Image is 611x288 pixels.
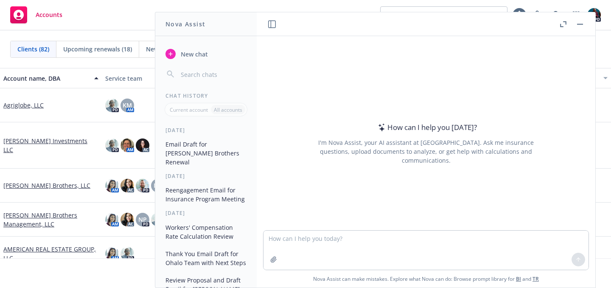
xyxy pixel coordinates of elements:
img: photo [121,179,134,192]
a: TR [533,275,539,282]
img: photo [151,213,165,226]
button: Workers' Compensation Rate Calculation Review [162,220,250,243]
div: How can I help you [DATE]? [376,122,477,133]
div: Account name, DBA [3,74,89,83]
a: [PERSON_NAME] Investments LLC [3,136,98,154]
h1: Nova Assist [165,20,205,28]
a: Agriglobe, LLC [3,101,44,110]
span: New businesses (1) [146,45,201,54]
a: Switch app [568,6,585,23]
a: Accounts [7,3,66,27]
img: photo [105,99,119,112]
a: AMERICAN REAL ESTATE GROUP, LLC [3,245,98,263]
img: photo [121,138,134,152]
div: [DATE] [155,127,257,134]
p: All accounts [214,106,242,113]
a: [PERSON_NAME] Brothers Management, LLC [3,211,98,229]
img: photo [587,8,601,22]
span: NP [138,215,147,224]
img: photo [121,213,134,226]
span: New chat [179,50,208,59]
span: Nova Assist can make mistakes. Explore what Nova can do: Browse prompt library for and [260,270,592,288]
button: New chat [162,46,250,62]
button: Thank You Email Draft for Ohalo Team with Next Steps [162,247,250,270]
button: Email Draft for [PERSON_NAME] Brothers Renewal [162,137,250,169]
button: View accounts as producer... [380,6,507,23]
span: Accounts [36,11,62,18]
img: photo [136,138,149,152]
img: photo [136,179,149,192]
span: NP [154,181,162,190]
a: Search [548,6,565,23]
button: Service team [102,68,204,88]
p: Current account [170,106,208,113]
img: photo [105,213,119,226]
input: Search chats [179,68,247,80]
a: Report a Bug [529,6,546,23]
img: photo [105,179,119,192]
div: [DATE] [155,172,257,180]
div: [DATE] [155,209,257,217]
span: Upcoming renewals (18) [63,45,132,54]
span: Clients (82) [17,45,49,54]
div: Service team [105,74,200,83]
a: [PERSON_NAME] Brothers, LLC [3,181,90,190]
span: View accounts as producer... [387,11,469,20]
div: Chat History [155,92,257,99]
img: photo [121,247,134,260]
span: KM [123,101,132,110]
img: photo [105,138,119,152]
img: photo [105,247,119,260]
button: Reengagement Email for Insurance Program Meeting [162,183,250,206]
a: BI [516,275,521,282]
div: I'm Nova Assist, your AI assistant at [GEOGRAPHIC_DATA]. Ask me insurance questions, upload docum... [307,138,545,165]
